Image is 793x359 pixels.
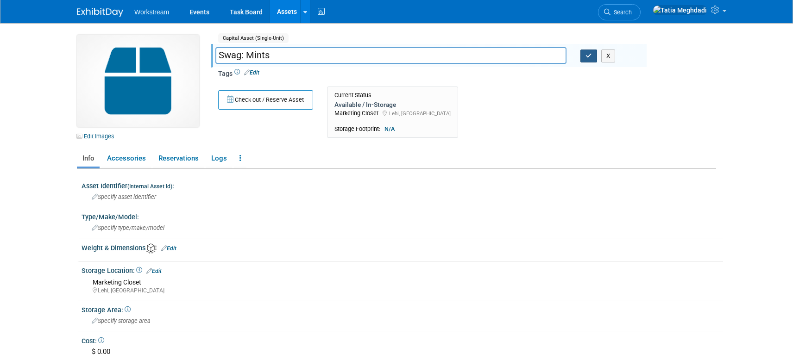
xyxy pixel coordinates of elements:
span: Specify type/make/model [92,224,164,231]
button: X [601,50,616,62]
a: Logs [206,150,232,167]
div: Storage Location: [82,264,723,276]
div: Available / In-Storage [334,100,451,109]
a: Info [77,150,100,167]
span: Specify storage area [92,317,151,324]
div: Lehi, [GEOGRAPHIC_DATA] [93,287,716,295]
a: Edit Images [77,130,118,142]
img: Tatia Meghdadi [653,5,707,15]
a: Search [598,4,641,20]
div: Storage Footprint: [334,125,451,133]
span: Specify asset identifier [92,193,156,200]
img: Asset Weight and Dimensions [146,243,157,254]
span: Lehi, [GEOGRAPHIC_DATA] [389,110,451,117]
img: ExhibitDay [77,8,123,17]
span: Marketing Closet [334,110,378,117]
span: Capital Asset (Single-Unit) [218,33,289,43]
a: Edit [146,268,162,274]
div: Current Status [334,92,451,99]
a: Edit [244,69,259,76]
span: N/A [382,125,397,133]
div: Tags [218,69,640,85]
span: Workstream [134,8,169,16]
span: Marketing Closet [93,279,141,286]
span: Search [610,9,632,16]
div: Type/Make/Model: [82,210,723,222]
div: $ 0.00 [88,345,716,359]
div: Asset Identifier : [82,179,723,191]
span: Storage Area: [82,306,131,314]
a: Accessories [101,150,151,167]
small: (Internal Asset Id) [127,183,172,190]
a: Edit [161,245,176,252]
div: Cost: [82,334,723,346]
img: Capital-Asset-Icon-2.png [77,35,199,127]
a: Reservations [153,150,204,167]
button: Check out / Reserve Asset [218,90,313,110]
div: Weight & Dimensions [82,241,723,254]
